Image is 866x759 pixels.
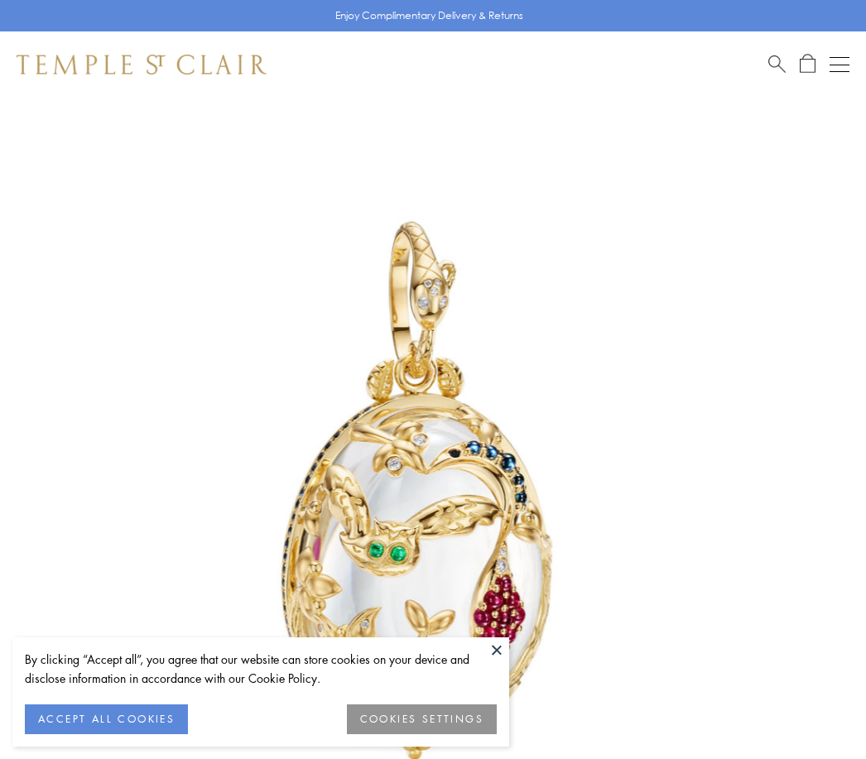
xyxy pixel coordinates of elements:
[17,55,267,74] img: Temple St. Clair
[830,55,849,74] button: Open navigation
[335,7,523,24] p: Enjoy Complimentary Delivery & Returns
[347,704,497,734] button: COOKIES SETTINGS
[25,650,497,688] div: By clicking “Accept all”, you agree that our website can store cookies on your device and disclos...
[783,681,849,742] iframe: Gorgias live chat messenger
[768,54,786,74] a: Search
[800,54,815,74] a: Open Shopping Bag
[25,704,188,734] button: ACCEPT ALL COOKIES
